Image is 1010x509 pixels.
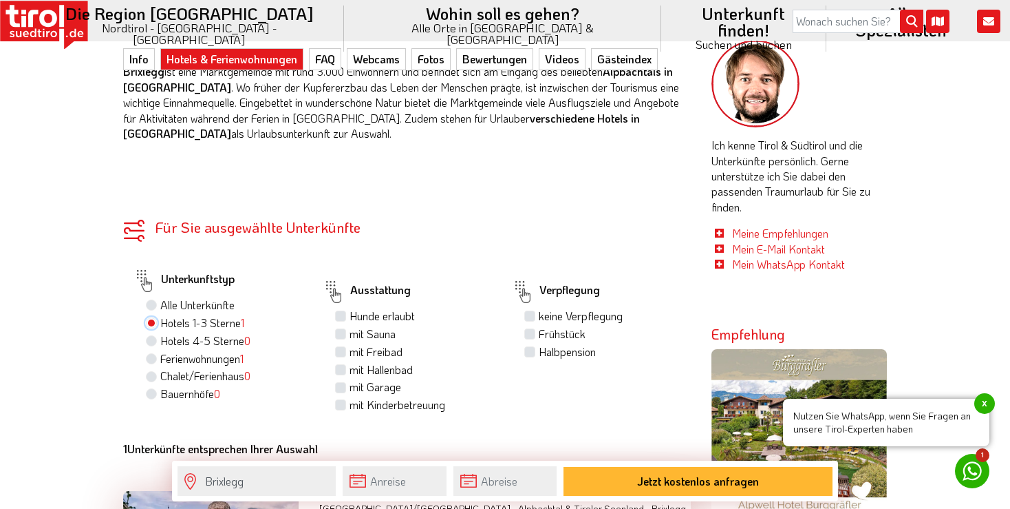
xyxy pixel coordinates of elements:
label: Hotels 1-3 Sterne [160,315,244,331]
label: mit Hallenbad [350,362,413,377]
label: Bauernhöfe [160,386,220,402]
a: Meine Empfehlungen [732,226,828,240]
div: Ich kenne Tirol & Südtirol und die Unterkünfte persönlich. Gerne unterstütze ich Sie dabei den pa... [711,40,887,273]
a: Mein E-Mail Kontakt [732,242,825,256]
label: Verpflegung [512,276,600,308]
span: 1 [240,351,244,366]
input: Anreise [343,466,446,496]
label: mit Freibad [350,344,402,360]
label: Chalet/Ferienhaus [160,368,250,384]
a: Mein WhatsApp Kontakt [732,257,845,271]
label: mit Kinderbetreuung [350,397,445,413]
small: Suchen und buchen [678,39,810,50]
b: Unterkünfte entsprechen Ihrer Auswahl [123,442,318,456]
strong: Brixlegg [123,64,164,79]
small: Alle Orte in [GEOGRAPHIC_DATA] & [GEOGRAPHIC_DATA] [361,22,645,45]
label: keine Verpflegung [539,309,623,324]
p: ist eine Marktgemeinde mit rund 3.000 Einwohnern und befindet sich am Eingang des beliebten . Wo ... [123,64,691,141]
i: Karte öffnen [926,10,949,33]
i: Kontakt [977,10,1000,33]
span: 1 [241,315,244,330]
strong: Alpbachtals in [GEOGRAPHIC_DATA] [123,64,673,94]
input: Wo soll's hingehen? [178,466,336,496]
label: Unterkunftstyp [133,265,235,297]
label: Halbpension [539,344,596,360]
label: mit Sauna [350,326,396,342]
input: Abreise [453,466,557,496]
strong: Empfehlung [711,325,785,343]
label: Ferienwohnungen [160,351,244,366]
label: Alle Unterkünfte [160,298,235,313]
img: frag-markus.png [711,40,799,128]
input: Wonach suchen Sie? [793,10,923,33]
button: Jetzt kostenlos anfragen [563,467,832,496]
span: x [974,393,995,414]
span: Nutzen Sie WhatsApp, wenn Sie Fragen an unsere Tirol-Experten haben [783,399,989,446]
div: Für Sie ausgewählte Unterkünfte [123,220,691,234]
strong: verschiedene Hotels in [GEOGRAPHIC_DATA] [123,111,640,141]
span: 0 [214,386,220,401]
span: 1 [976,448,989,462]
b: 1 [123,442,127,456]
small: Nordtirol - [GEOGRAPHIC_DATA] - [GEOGRAPHIC_DATA] [51,22,327,45]
span: 0 [244,368,250,383]
label: Frühstück [539,326,585,342]
a: 1 Nutzen Sie WhatsApp, wenn Sie Fragen an unsere Tirol-Experten habenx [955,454,989,488]
label: mit Garage [350,380,401,395]
span: 0 [244,333,250,348]
label: Hunde erlaubt [350,309,415,324]
label: Hotels 4-5 Sterne [160,333,250,349]
label: Ausstattung [323,276,411,308]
